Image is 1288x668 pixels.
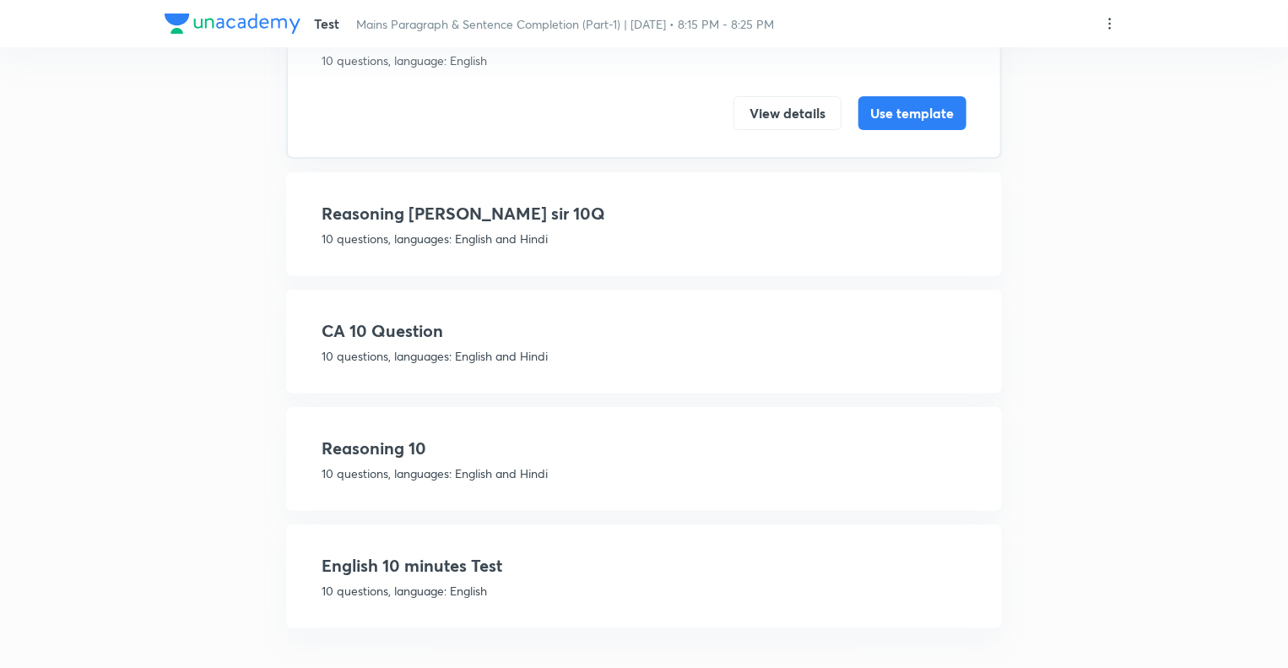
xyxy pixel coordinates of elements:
h4: Reasoning [PERSON_NAME] sir 10Q [322,201,966,226]
img: Company Logo [165,14,300,34]
p: 10 questions, language: English [322,52,966,69]
p: 10 questions, language: English [322,582,966,600]
h4: CA 10 Question [322,318,966,344]
p: 10 questions, languages: English and Hindi [322,230,966,247]
h4: English 10 minutes Test [322,553,966,578]
span: Test [314,14,339,32]
button: Use template [858,96,966,130]
button: View details [733,96,842,130]
p: 10 questions, languages: English and Hindi [322,347,966,365]
p: 10 questions, languages: English and Hindi [322,464,966,482]
span: Mains Paragraph & Sentence Completion (Part-1) | [DATE] • 8:15 PM - 8:25 PM [356,16,774,32]
h4: Reasoning 10 [322,436,966,461]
